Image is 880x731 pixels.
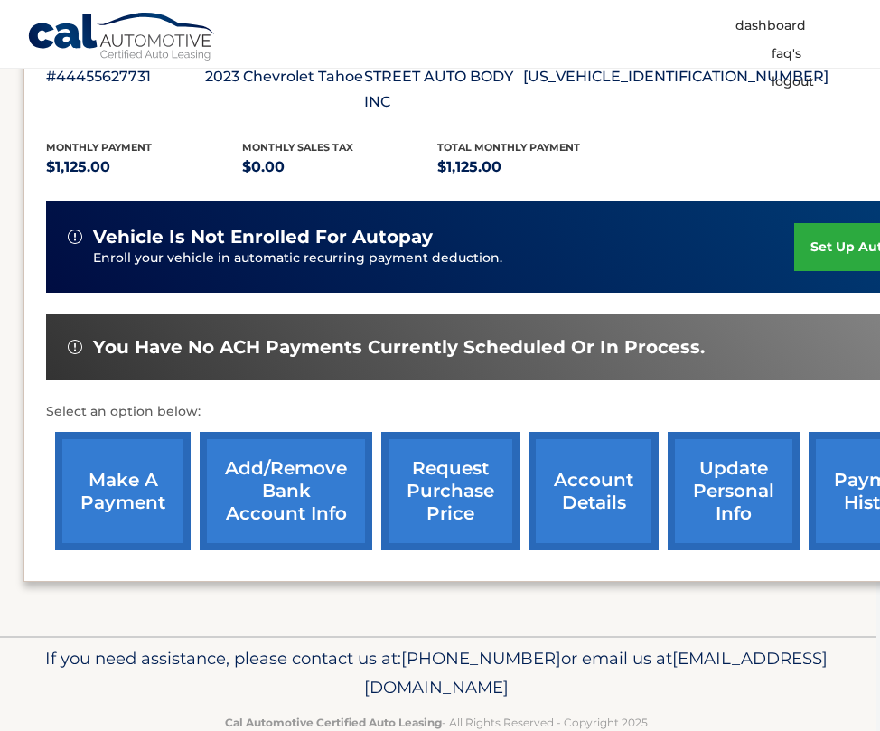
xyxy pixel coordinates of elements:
[225,716,442,729] strong: Cal Automotive Certified Auto Leasing
[437,141,580,154] span: Total Monthly Payment
[364,648,828,698] span: [EMAIL_ADDRESS][DOMAIN_NAME]
[27,12,217,64] a: Cal Automotive
[93,248,794,268] p: Enroll your vehicle in automatic recurring payment deduction.
[772,68,814,96] a: Logout
[46,64,205,89] p: #44455627731
[46,141,152,154] span: Monthly Payment
[437,155,633,180] p: $1,125.00
[381,432,520,550] a: request purchase price
[93,226,433,248] span: vehicle is not enrolled for autopay
[200,432,372,550] a: Add/Remove bank account info
[668,432,800,550] a: update personal info
[523,64,829,89] p: [US_VEHICLE_IDENTIFICATION_NUMBER]
[23,644,849,702] p: If you need assistance, please contact us at: or email us at
[93,336,705,359] span: You have no ACH payments currently scheduled or in process.
[68,340,82,354] img: alert-white.svg
[205,64,364,89] p: 2023 Chevrolet Tahoe
[735,12,806,40] a: Dashboard
[529,432,659,550] a: account details
[68,230,82,244] img: alert-white.svg
[242,141,353,154] span: Monthly sales Tax
[242,155,438,180] p: $0.00
[46,155,242,180] p: $1,125.00
[55,432,191,550] a: make a payment
[772,40,801,68] a: FAQ's
[364,39,523,115] p: [PERSON_NAME] STREET AUTO BODY INC
[401,648,561,669] span: [PHONE_NUMBER]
